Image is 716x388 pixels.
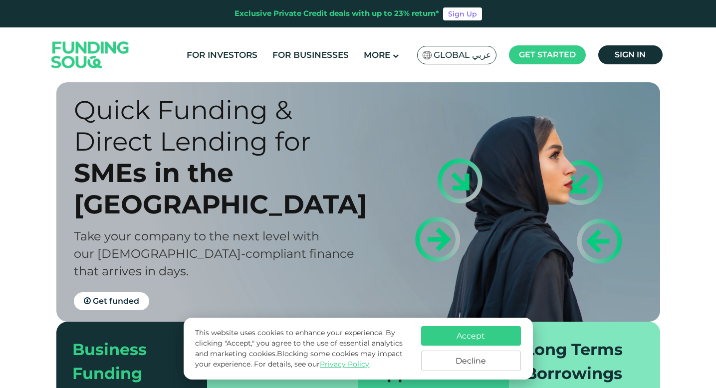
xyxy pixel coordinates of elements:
[364,50,390,60] span: More
[270,47,351,63] a: For Businesses
[598,45,663,64] a: Sign in
[74,157,376,220] div: SMEs in the [GEOGRAPHIC_DATA]
[74,94,376,157] div: Quick Funding & Direct Lending for
[195,349,403,369] span: Blocking some cookies may impact your experience.
[615,50,646,59] span: Sign in
[41,30,139,80] img: Logo
[519,50,576,59] span: Get started
[195,328,411,370] p: This website uses cookies to enhance your experience. By clicking "Accept," you agree to the use ...
[320,360,369,369] a: Privacy Policy
[525,338,632,386] div: Long Terms Borrowings
[434,49,491,61] span: Global عربي
[423,51,432,59] img: SA Flag
[254,360,371,369] span: For details, see our .
[443,7,482,20] a: Sign Up
[421,326,521,346] button: Accept
[72,338,180,386] div: Business Funding
[184,47,260,63] a: For Investors
[74,229,354,278] span: Take your company to the next level with our [DEMOGRAPHIC_DATA]-compliant finance that arrives in...
[421,351,521,371] button: Decline
[235,8,439,19] div: Exclusive Private Credit deals with up to 23% return*
[93,296,139,306] span: Get funded
[74,292,149,310] a: Get funded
